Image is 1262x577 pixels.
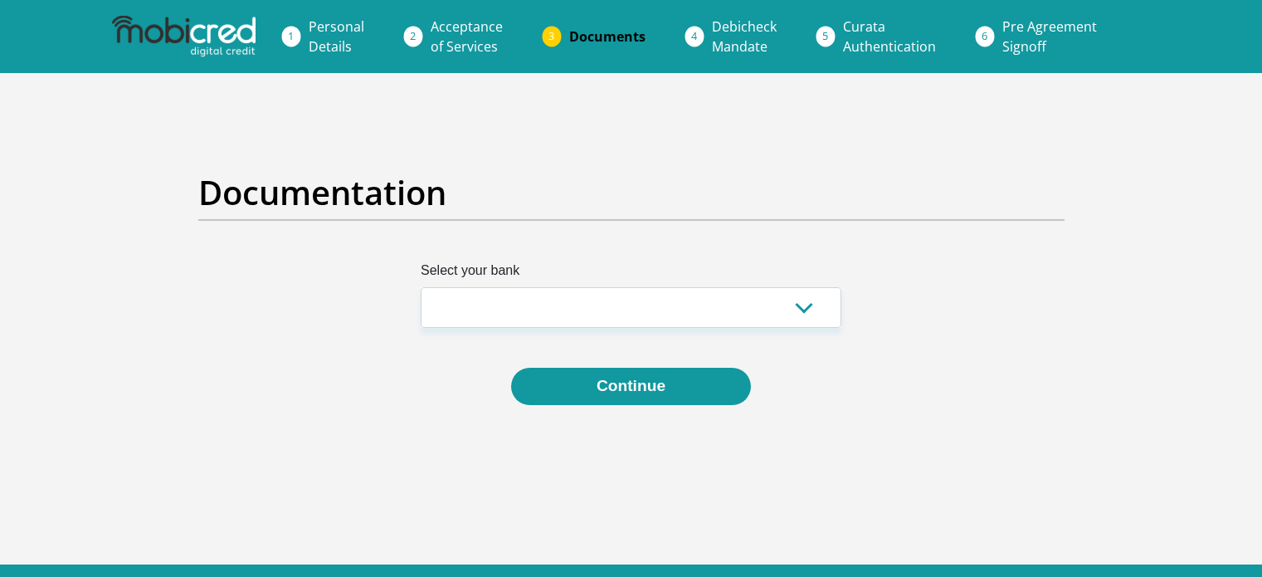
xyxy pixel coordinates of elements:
[309,17,364,56] span: Personal Details
[417,10,516,63] a: Acceptanceof Services
[1002,17,1097,56] span: Pre Agreement Signoff
[699,10,790,63] a: DebicheckMandate
[112,16,255,57] img: mobicred logo
[295,10,378,63] a: PersonalDetails
[830,10,949,63] a: CurataAuthentication
[843,17,936,56] span: Curata Authentication
[989,10,1110,63] a: Pre AgreementSignoff
[511,368,751,405] button: Continue
[569,27,646,46] span: Documents
[198,173,1065,213] h2: Documentation
[431,17,503,56] span: Acceptance of Services
[712,17,777,56] span: Debicheck Mandate
[421,261,841,287] label: Select your bank
[556,20,659,53] a: Documents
